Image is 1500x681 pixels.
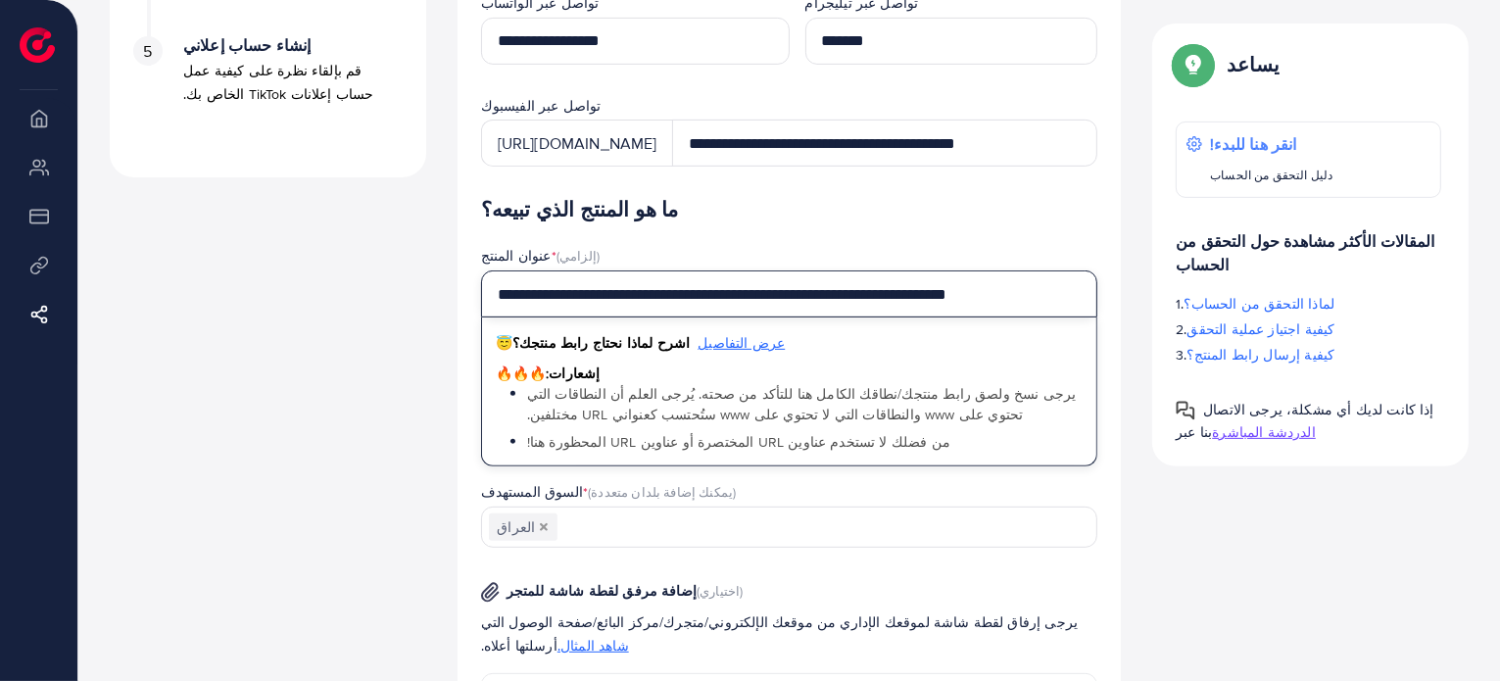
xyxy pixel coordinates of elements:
[183,61,374,104] font: قم بإلقاء نظرة على كيفية عمل حساب إعلانات TikTok الخاص بك.
[498,132,657,154] font: [URL][DOMAIN_NAME]
[1210,133,1296,155] font: انقر هنا للبدء!
[183,34,312,56] font: إنشاء حساب إعلاني
[1417,593,1485,666] iframe: محادثة
[481,507,1098,547] div: البحث عن الخيار
[110,36,426,154] li: إنشاء حساب إعلاني
[1185,294,1335,314] font: لماذا التحقق من الحساب؟
[481,482,583,502] font: السوق المستهدف
[1176,319,1186,339] font: 2.
[527,432,950,452] font: من فضلك لا تستخدم عناوين URL المختصرة أو عناوين URL المحظورة هنا!
[1210,167,1332,183] font: دليل التحقق من الحساب
[1187,345,1335,365] font: كيفية إرسال رابط المنتج؟
[512,333,690,353] font: اشرح لماذا نحتاج رابط منتجك؟
[507,581,697,601] font: إضافة مرفق لقطة شاشة للمتجر
[497,516,535,537] font: العراق
[496,364,546,383] font: 🔥🔥🔥
[698,333,785,353] font: عرض التفاصيل
[1176,345,1186,365] font: 3.
[1176,400,1434,442] font: إذا كانت لديك أي مشكلة، يرجى الاتصال بنا عبر
[481,246,552,266] font: عنوان المنتج
[1176,47,1211,82] img: دليل النوافذ المنبثقة
[1187,319,1335,339] font: كيفية اجتياز عملية التحقق
[481,96,602,116] font: تواصل عبر الفيسبوك
[546,364,600,383] font: إشعارات:
[1176,401,1195,420] img: دليل النوافذ المنبثقة
[1212,422,1316,442] font: الدردشة المباشرة
[697,582,743,600] font: (اختياري)
[481,612,1078,656] font: يرجى إرفاق لقطة شاشة لموقعك الإداري من موقعك الإلكتروني/متجرك/مركز البائع/صفحة الوصول التي أرسلته...
[557,636,629,656] font: شاهد المثال.
[559,512,1072,543] input: البحث عن الخيار
[1176,294,1184,314] font: 1.
[496,333,512,353] font: 😇
[1227,50,1280,78] font: يساعد
[481,195,679,223] font: ما هو المنتج الذي تبيعه؟
[539,522,549,532] button: إلغاء تحديد العراق
[588,483,736,501] font: (يمكنك إضافة بلدان متعددة)
[1176,230,1435,275] font: المقالات الأكثر مشاهدة حول التحقق من الحساب
[481,582,500,603] img: صورة
[143,40,152,62] font: 5
[20,27,55,63] img: الشعار
[527,384,1077,423] font: يرجى نسخ ولصق رابط منتجك/نطاقك الكامل هنا للتأكد من صحته. يُرجى العلم أن النطاقات التي تحتوي على ...
[556,247,600,265] font: (إلزامي)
